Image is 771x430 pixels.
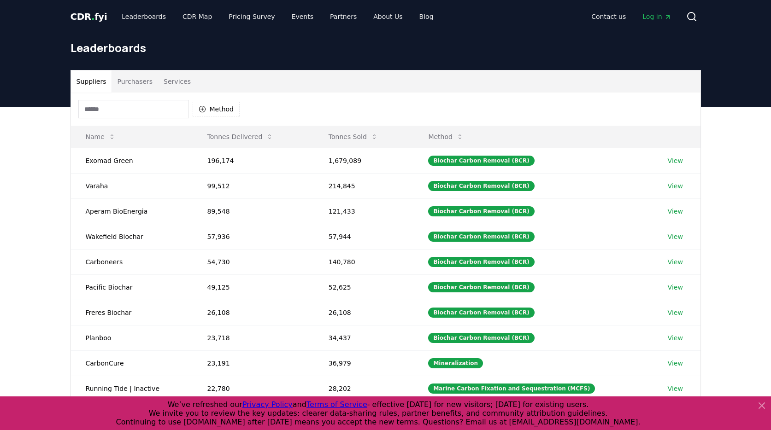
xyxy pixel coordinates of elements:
td: 57,936 [193,224,314,249]
a: Leaderboards [114,8,173,25]
button: Name [78,128,123,146]
td: 36,979 [314,350,414,376]
div: Biochar Carbon Removal (BCR) [428,308,534,318]
span: Log in [642,12,671,21]
div: Biochar Carbon Removal (BCR) [428,333,534,343]
a: View [668,232,683,241]
button: Purchasers [112,70,158,93]
a: View [668,207,683,216]
td: 22,780 [193,376,314,401]
a: View [668,257,683,267]
td: 34,437 [314,325,414,350]
td: 1,679,089 [314,148,414,173]
nav: Main [114,8,441,25]
a: View [668,156,683,165]
td: 121,433 [314,198,414,224]
td: 23,191 [193,350,314,376]
td: 49,125 [193,274,314,300]
a: CDR.fyi [71,10,107,23]
a: Contact us [584,8,633,25]
div: Biochar Carbon Removal (BCR) [428,232,534,242]
div: Biochar Carbon Removal (BCR) [428,206,534,216]
a: View [668,333,683,343]
td: Freres Biochar [71,300,193,325]
td: Pacific Biochar [71,274,193,300]
a: View [668,359,683,368]
span: CDR fyi [71,11,107,22]
a: View [668,308,683,317]
td: CarbonCure [71,350,193,376]
button: Tonnes Sold [321,128,385,146]
td: 26,108 [193,300,314,325]
button: Suppliers [71,70,112,93]
td: 26,108 [314,300,414,325]
td: 23,718 [193,325,314,350]
div: Marine Carbon Fixation and Sequestration (MCFS) [428,384,595,394]
td: Varaha [71,173,193,198]
td: 89,548 [193,198,314,224]
td: 57,944 [314,224,414,249]
td: 52,625 [314,274,414,300]
a: About Us [366,8,410,25]
span: . [91,11,94,22]
a: Pricing Survey [221,8,282,25]
td: Aperam BioEnergia [71,198,193,224]
div: Biochar Carbon Removal (BCR) [428,282,534,292]
a: Blog [412,8,441,25]
td: 99,512 [193,173,314,198]
td: 214,845 [314,173,414,198]
nav: Main [584,8,678,25]
td: Planboo [71,325,193,350]
button: Method [193,102,240,116]
div: Biochar Carbon Removal (BCR) [428,156,534,166]
a: Partners [323,8,364,25]
a: View [668,283,683,292]
h1: Leaderboards [71,41,701,55]
td: 28,202 [314,376,414,401]
a: Log in [635,8,678,25]
td: Wakefield Biochar [71,224,193,249]
button: Method [421,128,471,146]
td: Carboneers [71,249,193,274]
a: View [668,384,683,393]
td: 140,780 [314,249,414,274]
div: Mineralization [428,358,483,368]
button: Tonnes Delivered [200,128,281,146]
a: Events [284,8,321,25]
div: Biochar Carbon Removal (BCR) [428,181,534,191]
a: CDR Map [175,8,219,25]
td: 196,174 [193,148,314,173]
td: 54,730 [193,249,314,274]
td: Exomad Green [71,148,193,173]
div: Biochar Carbon Removal (BCR) [428,257,534,267]
a: View [668,181,683,191]
button: Services [158,70,196,93]
td: Running Tide | Inactive [71,376,193,401]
